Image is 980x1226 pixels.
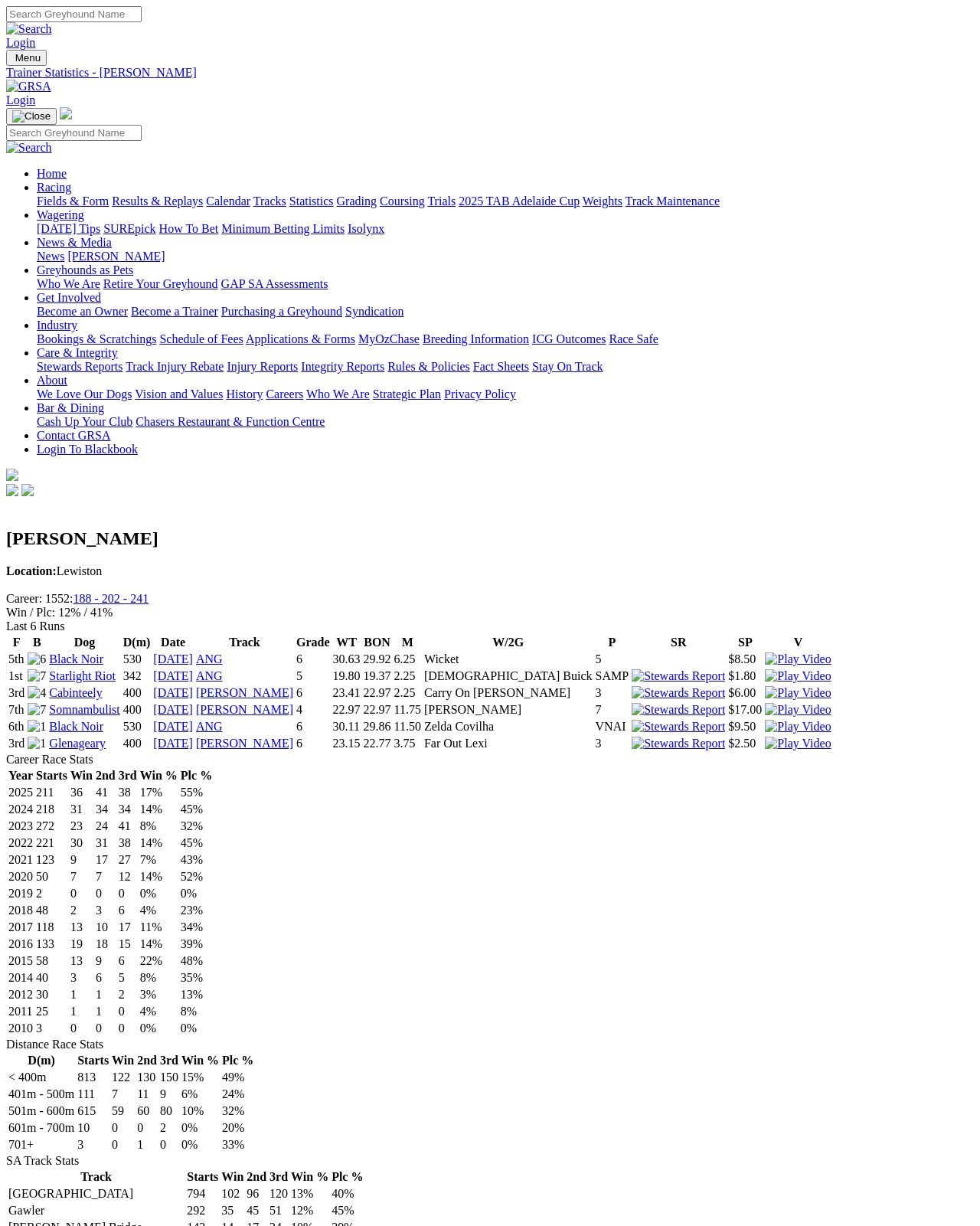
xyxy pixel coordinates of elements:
[8,953,34,969] td: 2015
[49,720,103,733] a: Black Noir
[196,737,293,750] a: [PERSON_NAME]
[595,652,630,667] td: 5
[363,635,392,650] th: BON
[49,737,106,750] a: Glenageary
[37,415,974,429] div: Bar & Dining
[35,768,68,783] th: Starts
[37,181,71,194] a: Racing
[595,702,630,718] td: 7
[118,970,138,986] td: 5
[727,652,763,667] td: $8.50
[765,652,831,665] a: View replay
[180,970,213,986] td: 35%
[8,652,25,667] td: 5th
[595,736,630,751] td: 3
[6,753,974,767] div: Career Race Stats
[8,702,25,718] td: 7th
[348,222,384,235] a: Isolynx
[95,886,116,901] td: 0
[126,360,224,373] a: Track Injury Rebate
[58,606,113,619] text: 12% / 41%
[595,635,630,650] th: P
[37,208,84,221] a: Wagering
[35,920,68,935] td: 118
[135,387,223,400] a: Vision and Values
[21,484,34,496] img: twitter.svg
[306,387,370,400] a: Who We Are
[70,970,93,986] td: 3
[49,703,119,716] a: Somnambulist
[227,360,298,373] a: Injury Reports
[48,635,120,650] th: Dog
[37,360,122,373] a: Stewards Reports
[765,720,831,734] img: Play Video
[765,686,831,700] img: Play Video
[394,702,422,718] td: 11.75
[296,702,331,718] td: 4
[6,22,52,36] img: Search
[153,737,193,750] a: [DATE]
[180,869,213,884] td: 52%
[37,195,109,208] a: Fields & Form
[332,685,361,701] td: 23.41
[6,620,974,633] div: Last 6 Runs
[301,360,384,373] a: Integrity Reports
[118,802,138,817] td: 34
[70,802,93,817] td: 31
[153,703,193,716] a: [DATE]
[727,702,763,718] td: $17.00
[35,852,68,868] td: 123
[95,785,116,800] td: 41
[765,703,831,716] a: View replay
[95,802,116,817] td: 34
[139,903,178,918] td: 4%
[8,869,34,884] td: 2020
[37,387,132,400] a: We Love Our Dogs
[632,669,725,683] img: Stewards Report
[8,768,34,783] th: Year
[363,669,392,684] td: 19.37
[8,669,25,684] td: 1st
[139,937,178,952] td: 14%
[118,920,138,935] td: 17
[727,719,763,734] td: $9.50
[532,332,606,345] a: ICG Outcomes
[95,937,116,952] td: 18
[122,669,152,684] td: 342
[296,669,331,684] td: 5
[28,720,46,734] img: 1
[103,277,218,290] a: Retire Your Greyhound
[363,719,392,734] td: 29.86
[180,768,213,783] th: Plc %
[12,110,51,123] img: Close
[73,592,149,605] a: 188 - 202 - 241
[122,685,152,701] td: 400
[153,686,193,699] a: [DATE]
[8,685,25,701] td: 3rd
[296,736,331,751] td: 6
[139,953,178,969] td: 22%
[37,319,77,332] a: Industry
[358,332,420,345] a: MyOzChase
[95,852,116,868] td: 17
[139,802,178,817] td: 14%
[180,920,213,935] td: 34%
[332,669,361,684] td: 19.80
[196,686,293,699] a: [PERSON_NAME]
[37,443,138,456] a: Login To Blackbook
[35,970,68,986] td: 40
[180,819,213,834] td: 32%
[727,736,763,751] td: $2.50
[6,66,974,80] a: Trainer Statistics - [PERSON_NAME]
[35,987,68,1002] td: 30
[118,953,138,969] td: 6
[95,920,116,935] td: 10
[153,720,193,733] a: [DATE]
[6,125,142,141] input: Search
[95,835,116,851] td: 31
[139,869,178,884] td: 14%
[28,669,46,683] img: 7
[253,195,286,208] a: Tracks
[727,685,763,701] td: $6.00
[37,236,112,249] a: News & Media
